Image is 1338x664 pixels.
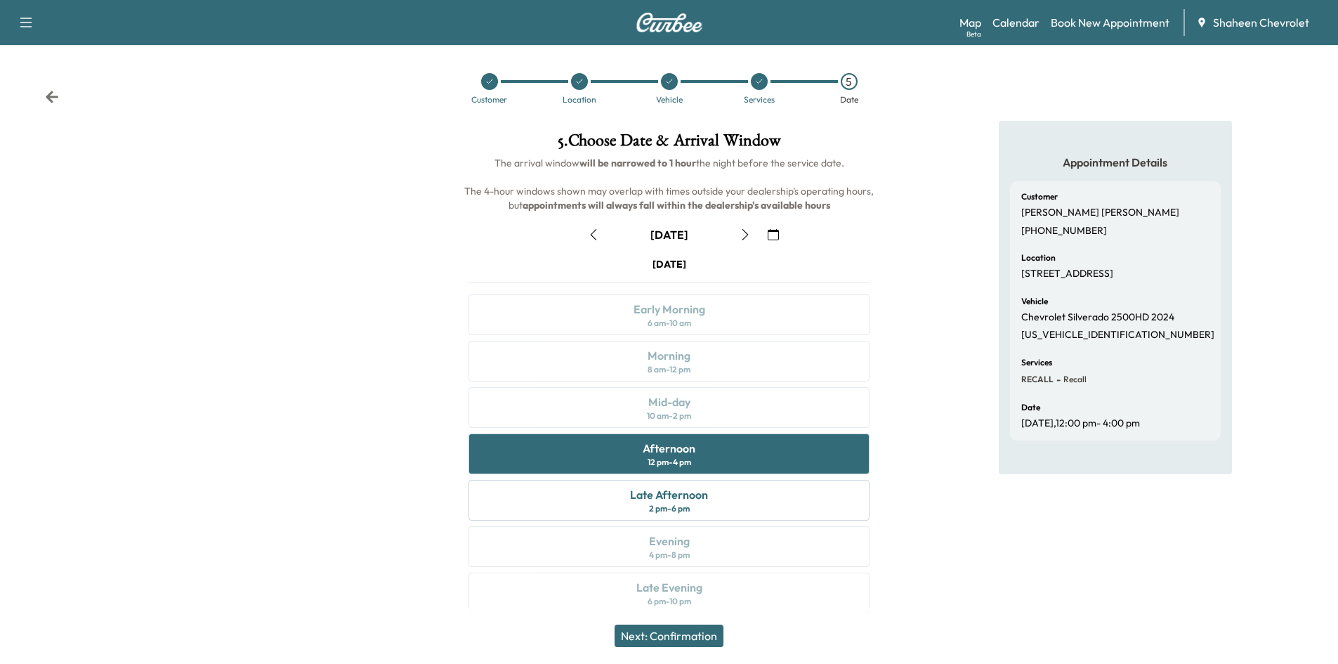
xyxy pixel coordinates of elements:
p: [PHONE_NUMBER] [1021,225,1107,237]
span: RECALL [1021,374,1054,385]
div: Beta [966,29,981,39]
span: - [1054,372,1061,386]
div: 12 pm - 4 pm [648,457,691,468]
h6: Date [1021,403,1040,412]
div: Back [45,90,59,104]
p: [PERSON_NAME] [PERSON_NAME] [1021,207,1179,219]
h6: Customer [1021,193,1058,201]
div: Services [744,96,775,104]
span: The arrival window the night before the service date. The 4-hour windows shown may overlap with t... [464,157,876,211]
div: Late Afternoon [630,486,708,503]
div: Afternoon [643,440,695,457]
div: 2 pm - 6 pm [649,503,690,514]
div: [DATE] [650,227,688,242]
h6: Vehicle [1021,297,1048,306]
span: Shaheen Chevrolet [1213,14,1309,31]
b: appointments will always fall within the dealership's available hours [523,199,830,211]
h1: 5 . Choose Date & Arrival Window [457,132,881,156]
a: Book New Appointment [1051,14,1169,31]
span: Recall [1061,374,1087,385]
b: will be narrowed to 1 hour [579,157,696,169]
div: [DATE] [652,257,686,271]
p: [DATE] , 12:00 pm - 4:00 pm [1021,417,1140,430]
div: Date [840,96,858,104]
h6: Services [1021,358,1052,367]
a: MapBeta [959,14,981,31]
div: Location [563,96,596,104]
p: [US_VEHICLE_IDENTIFICATION_NUMBER] [1021,329,1214,341]
img: Curbee Logo [636,13,703,32]
h5: Appointment Details [1010,155,1221,170]
div: 5 [841,73,858,90]
div: Customer [471,96,507,104]
p: Chevrolet Silverado 2500HD 2024 [1021,311,1174,324]
p: [STREET_ADDRESS] [1021,268,1113,280]
div: Vehicle [656,96,683,104]
button: Next: Confirmation [615,625,723,647]
h6: Location [1021,254,1056,262]
a: Calendar [992,14,1039,31]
